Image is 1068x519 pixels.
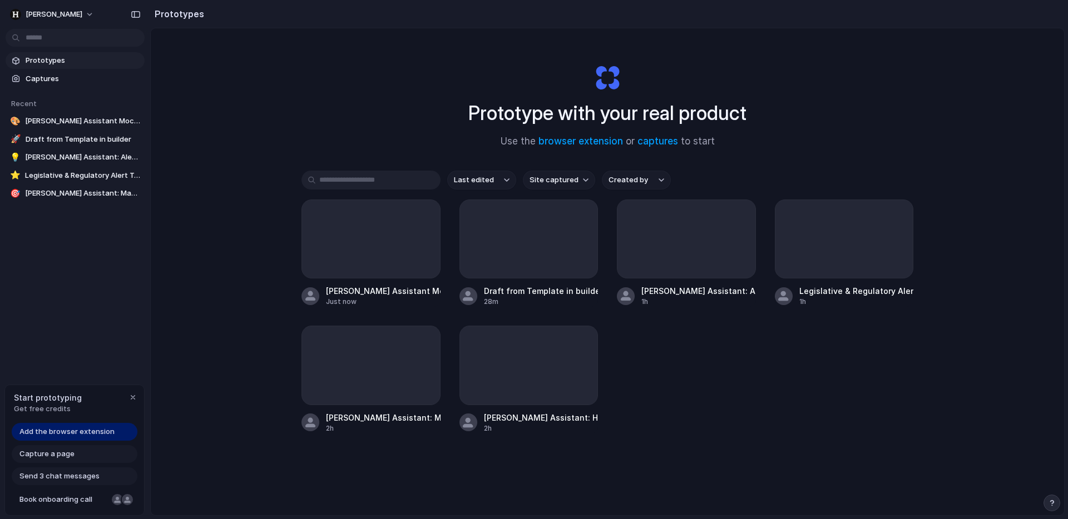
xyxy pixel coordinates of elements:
span: Captures [26,73,140,84]
div: 28m [484,297,599,307]
span: [PERSON_NAME] [26,9,82,20]
span: Use the or to start [501,134,715,149]
a: [PERSON_NAME] Assistant: Help Button Addition2h [459,326,599,433]
a: Draft from Template in builder28m [459,199,599,307]
span: Prototypes [26,55,140,66]
div: [PERSON_NAME] Assistant: Matters Menu & [PERSON_NAME] [326,412,441,423]
div: ⭐ [10,170,21,181]
span: Site captured [530,174,578,186]
a: [PERSON_NAME] Assistant: Matters Menu & [PERSON_NAME]2h [301,326,441,433]
div: 2h [484,423,599,433]
span: [PERSON_NAME] Assistant: Matters Menu & [PERSON_NAME] [25,188,140,199]
span: Book onboarding call [19,494,107,505]
button: Created by [602,171,671,189]
button: Site captured [523,171,595,189]
a: 🎨[PERSON_NAME] Assistant Mock Analysis [6,113,145,129]
span: [PERSON_NAME] Assistant Mock Analysis [25,116,140,127]
div: [PERSON_NAME] Assistant: Alerts & Analytics Dashboard [641,285,756,297]
a: Prototypes [6,52,145,69]
button: [PERSON_NAME] [6,6,100,23]
a: Legislative & Regulatory Alert Tracker1h [775,199,914,307]
div: 1h [799,297,914,307]
button: Last edited [447,171,516,189]
span: Start prototyping [14,392,82,403]
div: 2h [326,423,441,433]
span: Send 3 chat messages [19,471,100,482]
a: browser extension [538,136,623,147]
span: Draft from Template in builder [26,134,140,145]
a: [PERSON_NAME] Assistant Mock AnalysisJust now [301,199,441,307]
a: 🚀Draft from Template in builder [6,131,145,148]
div: Nicole Kubica [111,493,124,506]
div: 🎨 [10,116,21,127]
a: captures [637,136,678,147]
span: Capture a page [19,448,75,460]
span: Add the browser extension [19,426,115,437]
h2: Prototypes [150,7,204,21]
div: 💡 [10,152,21,163]
a: Book onboarding call [12,491,137,508]
a: Captures [6,71,145,87]
span: Recent [11,99,37,108]
span: Get free credits [14,403,82,415]
div: [PERSON_NAME] Assistant: Help Button Addition [484,412,599,423]
a: 💡[PERSON_NAME] Assistant: Alerts & Analytics Dashboard [6,149,145,166]
div: Draft from Template in builder [484,285,599,297]
div: [PERSON_NAME] Assistant Mock Analysis [326,285,441,297]
span: Legislative & Regulatory Alert Tracker [25,170,140,181]
a: [PERSON_NAME] Assistant: Alerts & Analytics Dashboard1h [617,199,756,307]
div: Just now [326,297,441,307]
div: 1h [641,297,756,307]
div: Legislative & Regulatory Alert Tracker [799,285,914,297]
div: Christian Iacullo [121,493,134,506]
div: 🎯 [10,188,21,199]
span: Created by [609,174,648,186]
h1: Prototype with your real product [468,98,746,128]
a: 🎯[PERSON_NAME] Assistant: Matters Menu & [PERSON_NAME] [6,185,145,202]
div: 🚀 [10,134,21,145]
span: Last edited [454,174,494,186]
a: ⭐Legislative & Regulatory Alert Tracker [6,167,145,184]
span: [PERSON_NAME] Assistant: Alerts & Analytics Dashboard [25,152,140,163]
